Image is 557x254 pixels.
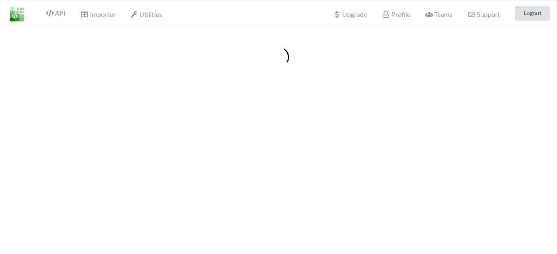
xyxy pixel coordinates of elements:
[382,10,410,18] span: Profile
[130,10,162,18] span: Utilities
[333,11,367,18] span: Upgrade
[80,10,115,18] span: Importer
[467,11,500,18] span: Support
[515,6,550,21] button: Logout
[425,10,452,18] span: Teams
[10,7,24,21] img: LogoIcon.png
[46,9,66,17] span: API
